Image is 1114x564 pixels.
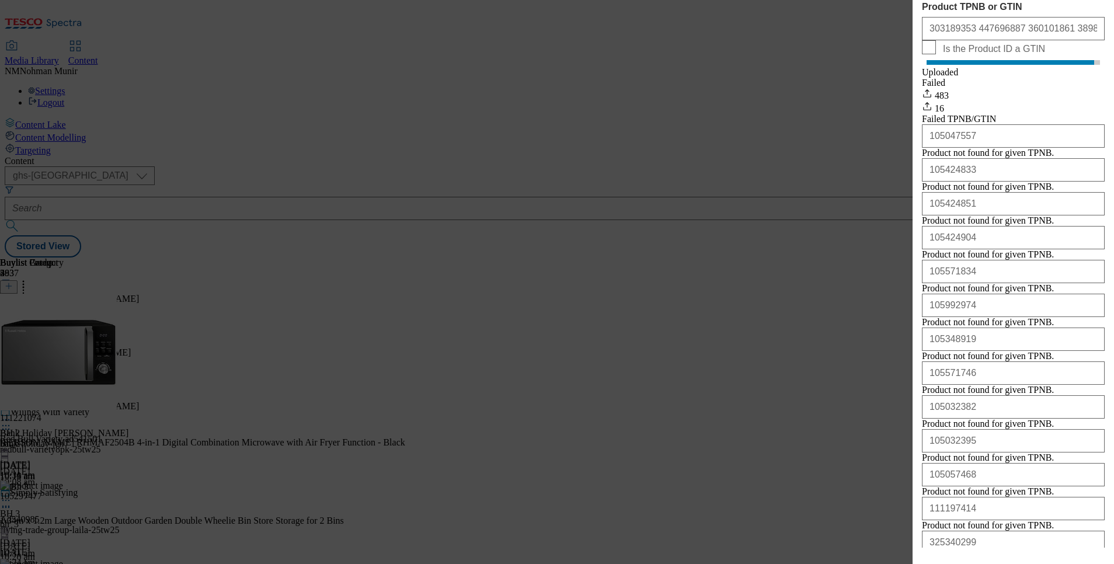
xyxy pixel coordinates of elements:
[922,249,1054,260] div: Product not found for given TPNB.
[922,283,1054,294] div: Product not found for given TPNB.
[922,486,1054,497] div: Product not found for given TPNB.
[922,215,1054,226] div: Product not found for given TPNB.
[922,88,1105,101] div: 483
[922,520,1054,531] div: Product not found for given TPNB.
[922,148,1054,158] div: Product not found for given TPNB.
[922,78,1105,88] div: Failed
[922,385,1054,395] div: Product not found for given TPNB.
[922,67,1105,78] div: Uploaded
[922,419,1054,429] div: Product not found for given TPNB.
[922,452,1054,463] div: Product not found for given TPNB.
[922,317,1054,328] div: Product not found for given TPNB.
[922,114,1105,124] div: Failed TPNB/GTIN
[943,44,1045,54] span: Is the Product ID a GTIN
[922,2,1105,12] label: Product TPNB or GTIN
[922,101,1105,114] div: 16
[922,17,1105,40] input: Enter 1 or 20 space separated Product TPNB or GTIN
[922,182,1054,192] div: Product not found for given TPNB.
[922,351,1054,361] div: Product not found for given TPNB.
